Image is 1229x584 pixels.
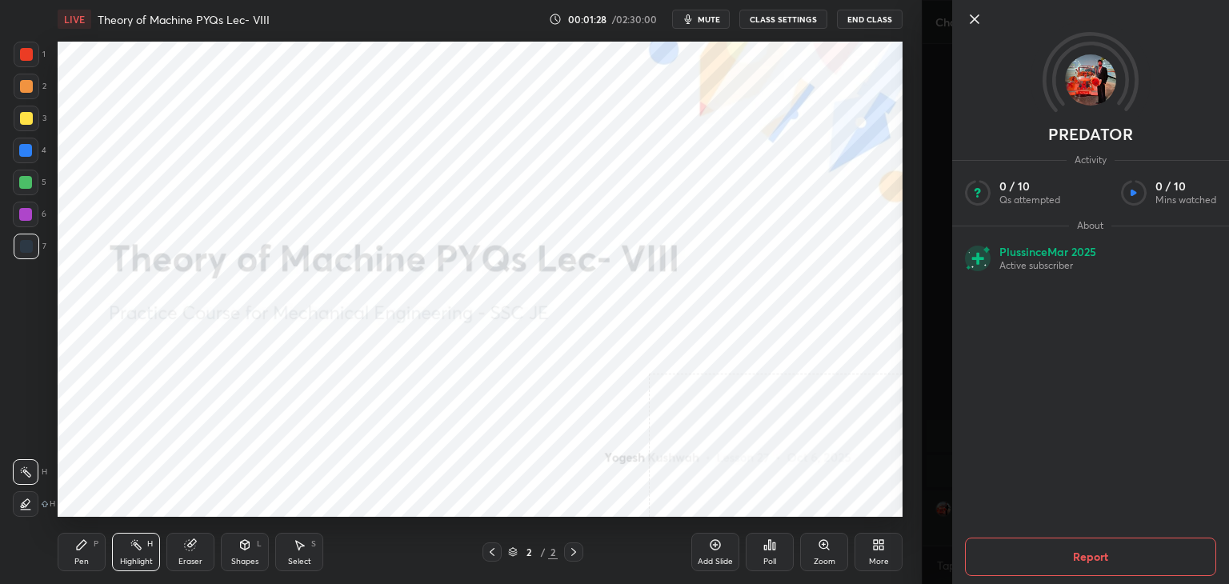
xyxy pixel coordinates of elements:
div: 3 [14,106,46,131]
div: 5 [13,170,46,195]
p: Qs attempted [999,194,1060,206]
div: 2 [548,545,558,559]
div: Zoom [814,558,835,566]
h4: Theory of Machine PYQs Lec- VIII [98,12,270,27]
span: Activity [1067,154,1115,166]
p: Plus since Mar 2025 [999,245,1096,259]
p: 0 / 10 [1155,179,1216,194]
div: Add Slide [698,558,733,566]
div: Highlight [120,558,153,566]
div: 1 [14,42,46,67]
p: Active subscriber [999,259,1096,272]
div: Poll [763,558,776,566]
p: Mins watched [1155,194,1216,206]
span: About [1069,219,1111,232]
div: 2 [521,547,537,557]
div: Eraser [178,558,202,566]
div: Pen [74,558,89,566]
span: mute [698,14,720,25]
p: 0 / 10 [999,179,1060,194]
div: Select [288,558,311,566]
div: 7 [14,234,46,259]
p: H [42,468,47,476]
div: More [869,558,889,566]
div: S [311,540,316,548]
div: L [257,540,262,548]
button: Report [965,538,1216,576]
button: mute [672,10,730,29]
div: 2 [14,74,46,99]
p: H [50,500,55,508]
div: H [147,540,153,548]
div: P [94,540,98,548]
div: LIVE [58,10,91,29]
div: / [540,547,545,557]
img: 7870c15415b94dc786c4b9c97e7b1231.jpg [1065,54,1116,106]
div: Shapes [231,558,258,566]
img: shiftIcon.72a6c929.svg [42,501,48,507]
p: PREDATOR [1048,128,1133,141]
div: 6 [13,202,46,227]
button: CLASS SETTINGS [739,10,827,29]
div: 4 [13,138,46,163]
button: End Class [837,10,903,29]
